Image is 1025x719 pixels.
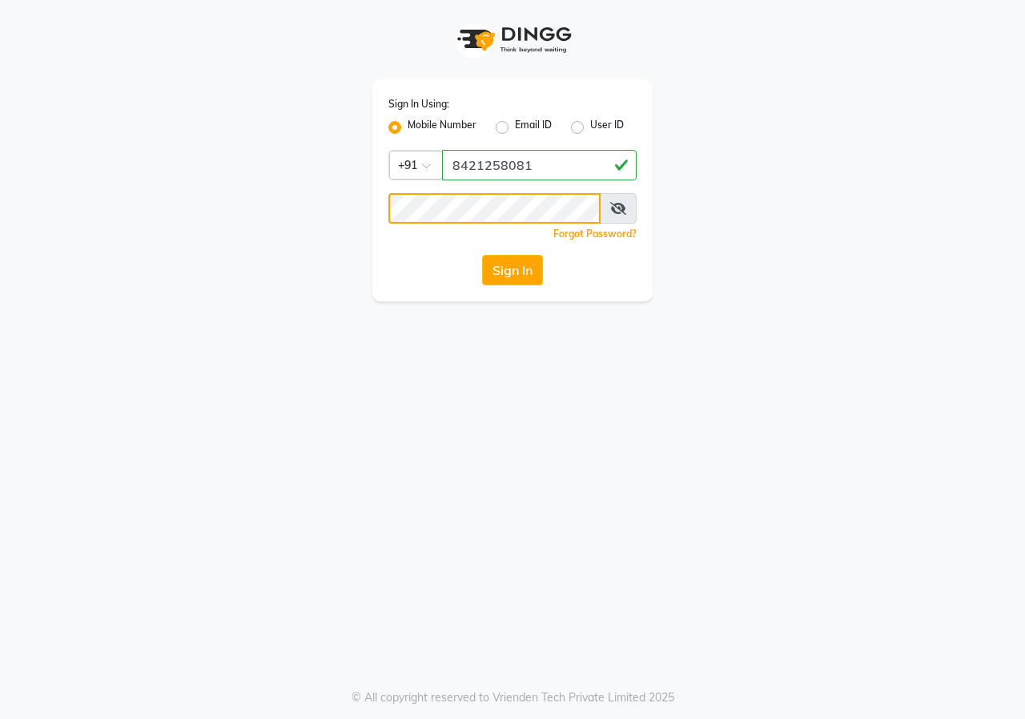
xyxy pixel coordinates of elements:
label: Email ID [515,118,552,137]
button: Sign In [482,255,543,285]
input: Username [388,193,601,224]
label: Mobile Number [408,118,476,137]
img: logo1.svg [448,16,577,63]
label: User ID [590,118,624,137]
a: Forgot Password? [553,228,637,240]
label: Sign In Using: [388,97,449,111]
input: Username [442,150,637,180]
